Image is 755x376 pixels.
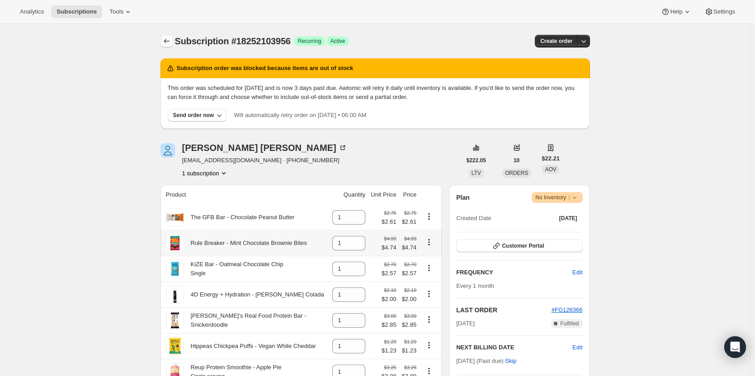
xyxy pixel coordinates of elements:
[20,8,44,15] span: Analytics
[552,305,583,315] button: #FG126366
[166,234,184,252] img: product img
[184,260,283,278] div: KiZE Bar - Oatmeal Chocolate Chip
[535,35,578,47] button: Create order
[168,109,227,122] button: Send order now
[382,346,396,355] span: $1.23
[298,38,321,45] span: Recurring
[572,268,582,277] span: Edit
[402,295,417,304] span: $2.00
[382,295,396,304] span: $2.00
[330,185,368,205] th: Quantity
[545,166,556,173] span: AOV
[402,346,417,355] span: $1.23
[384,210,396,216] small: $2.75
[467,157,486,164] span: $222.05
[191,270,206,277] small: Single
[404,313,416,319] small: $3.00
[502,242,544,249] span: Customer Portal
[384,365,396,370] small: $3.25
[422,340,436,350] button: Product actions
[14,5,49,18] button: Analytics
[542,154,560,163] span: $22.21
[384,236,396,241] small: $4.99
[173,112,214,119] div: Send order now
[384,313,396,319] small: $3.00
[422,211,436,221] button: Product actions
[57,8,97,15] span: Subscriptions
[456,268,572,277] h2: FREQUENCY
[402,269,417,278] span: $2.57
[567,265,588,280] button: Edit
[166,286,184,304] img: product img
[404,365,416,370] small: $3.25
[399,185,420,205] th: Price
[559,215,577,222] span: [DATE]
[384,262,396,267] small: $2.70
[184,213,295,222] div: The GFB Bar - Chocolate Peanut Butter
[552,306,583,313] a: #FG126366
[160,35,173,47] button: Subscriptions
[182,169,228,178] button: Product actions
[104,5,138,18] button: Tools
[184,311,327,329] div: [PERSON_NAME]'s Real Food Protein Bar - Snickerdoodle
[456,240,582,252] button: Customer Portal
[456,305,552,315] h2: LAST ORDER
[422,315,436,324] button: Product actions
[572,343,582,352] button: Edit
[166,208,184,226] img: product img
[184,290,324,299] div: 4D Energy + Hydration - [PERSON_NAME] Colada
[184,342,316,351] div: Hippeas Chickpea Puffs - Vegan White Cheddar
[368,185,399,205] th: Unit Price
[382,217,396,226] span: $2.61
[472,170,481,176] span: LTV
[234,111,366,120] p: Will automatically retry order on [DATE] • 06:00 AM
[168,84,583,102] p: This order was scheduled for [DATE] and is now 3 days past due. Awtomic will retry it daily until...
[456,193,470,202] h2: Plan
[500,354,522,368] button: Skip
[182,143,347,152] div: [PERSON_NAME] [PERSON_NAME]
[160,185,330,205] th: Product
[402,217,417,226] span: $2.61
[166,260,184,278] img: product img
[456,319,475,328] span: [DATE]
[402,320,417,329] span: $2.85
[456,282,494,289] span: Every 1 month
[713,8,735,15] span: Settings
[404,236,416,241] small: $4.99
[382,269,396,278] span: $2.57
[51,5,102,18] button: Subscriptions
[422,289,436,299] button: Product actions
[166,311,184,329] img: product img
[177,64,354,73] h2: Subscription order was blocked because items are out of stock
[456,343,572,352] h2: NEXT BILLING DATE
[554,212,583,225] button: [DATE]
[184,239,307,248] div: Rule Breaker - Mint Chocolate Brownie Bites
[514,157,519,164] span: 10
[456,357,516,364] span: [DATE] (Past due) ·
[404,339,416,344] small: $1.29
[461,154,491,167] button: $222.05
[404,210,416,216] small: $2.75
[456,214,491,223] span: Created Date
[384,287,396,293] small: $2.10
[568,194,570,201] span: |
[422,237,436,247] button: Product actions
[182,156,347,165] span: [EMAIL_ADDRESS][DOMAIN_NAME] · [PHONE_NUMBER]
[404,262,416,267] small: $2.70
[508,154,525,167] button: 10
[109,8,123,15] span: Tools
[540,38,572,45] span: Create order
[402,243,417,252] span: $4.74
[422,366,436,376] button: Product actions
[505,357,516,366] span: Skip
[656,5,697,18] button: Help
[422,263,436,273] button: Product actions
[160,143,175,158] span: lisa thiele
[560,320,579,327] span: Fulfilled
[535,193,579,202] span: No Inventory
[699,5,741,18] button: Settings
[166,337,184,355] img: product img
[404,287,416,293] small: $2.10
[670,8,682,15] span: Help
